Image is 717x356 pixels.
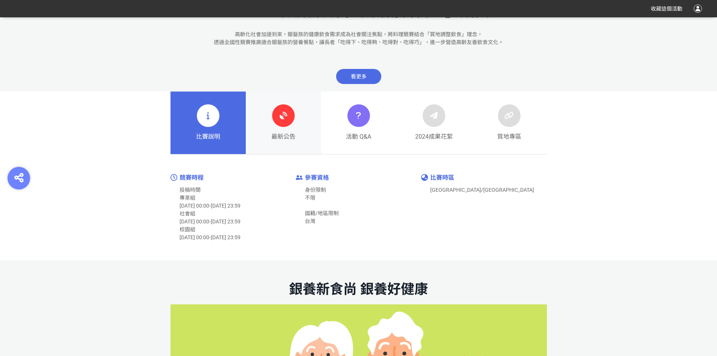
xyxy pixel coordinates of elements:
[472,92,547,154] a: 質地專區
[396,92,472,154] a: 2024成果花絮
[305,187,326,193] span: 身份限制
[170,92,246,154] a: 比賽說明
[305,210,339,216] span: 國籍/地區限制
[180,218,209,225] span: [DATE] 00:00
[180,234,209,240] span: [DATE] 00:00
[430,187,534,193] span: [GEOGRAPHIC_DATA]/[GEOGRAPHIC_DATA]
[305,174,329,181] span: 參賽資格
[209,234,211,240] span: -
[209,203,211,209] span: -
[170,174,177,181] img: icon-time.04e13fc.png
[196,132,220,141] span: 比賽說明
[421,174,428,181] img: icon-timezone.9e564b4.png
[180,195,195,201] span: 專業組
[180,211,195,217] span: 社會組
[180,174,204,181] span: 競賽時程
[321,92,396,154] a: 活動 Q&A
[211,218,241,225] span: [DATE] 23:59
[180,187,201,193] span: 投稿時間
[336,69,381,84] span: 看更多
[305,195,315,201] span: 不限
[497,132,521,141] span: 質地專區
[415,132,453,141] span: 2024成果花絮
[211,203,241,209] span: [DATE] 23:59
[430,174,454,181] span: 比賽時區
[209,218,211,225] span: -
[305,218,315,224] span: 台灣
[271,132,295,141] span: 最新公告
[289,281,428,297] strong: 銀養新食尚 銀養好健康
[651,6,682,12] span: 收藏這個活動
[180,203,209,209] span: [DATE] 00:00
[246,92,321,154] a: 最新公告
[211,234,241,240] span: [DATE] 23:59
[180,226,195,232] span: 校園組
[296,175,303,180] img: icon-enter-limit.61bcfae.png
[346,132,371,141] span: 活動 Q&A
